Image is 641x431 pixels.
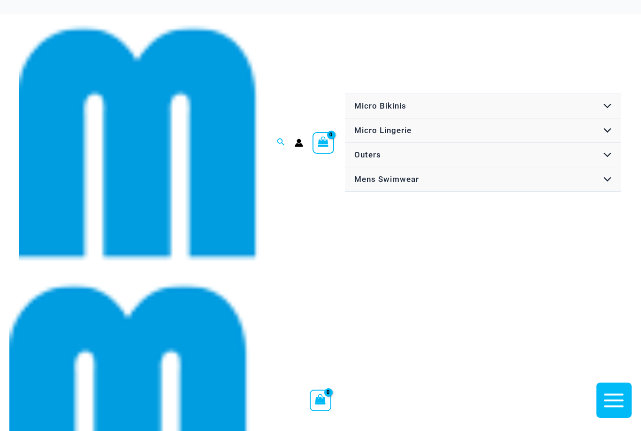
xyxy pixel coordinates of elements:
[343,92,622,193] nav: Site Navigation
[354,174,419,184] span: Mens Swimwear
[354,150,381,159] span: Outers
[354,125,412,135] span: Micro Lingerie
[345,94,621,118] a: Micro BikinisMenu ToggleMenu Toggle
[295,139,303,147] a: Account icon link
[19,23,259,263] img: cropped mm emblem
[345,143,621,167] a: OutersMenu ToggleMenu Toggle
[277,137,285,149] a: Search icon link
[310,390,331,411] a: View Shopping Cart, empty
[354,101,406,110] span: Micro Bikinis
[313,132,334,154] a: View Shopping Cart, empty
[345,118,621,143] a: Micro LingerieMenu ToggleMenu Toggle
[345,167,621,192] a: Mens SwimwearMenu ToggleMenu Toggle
